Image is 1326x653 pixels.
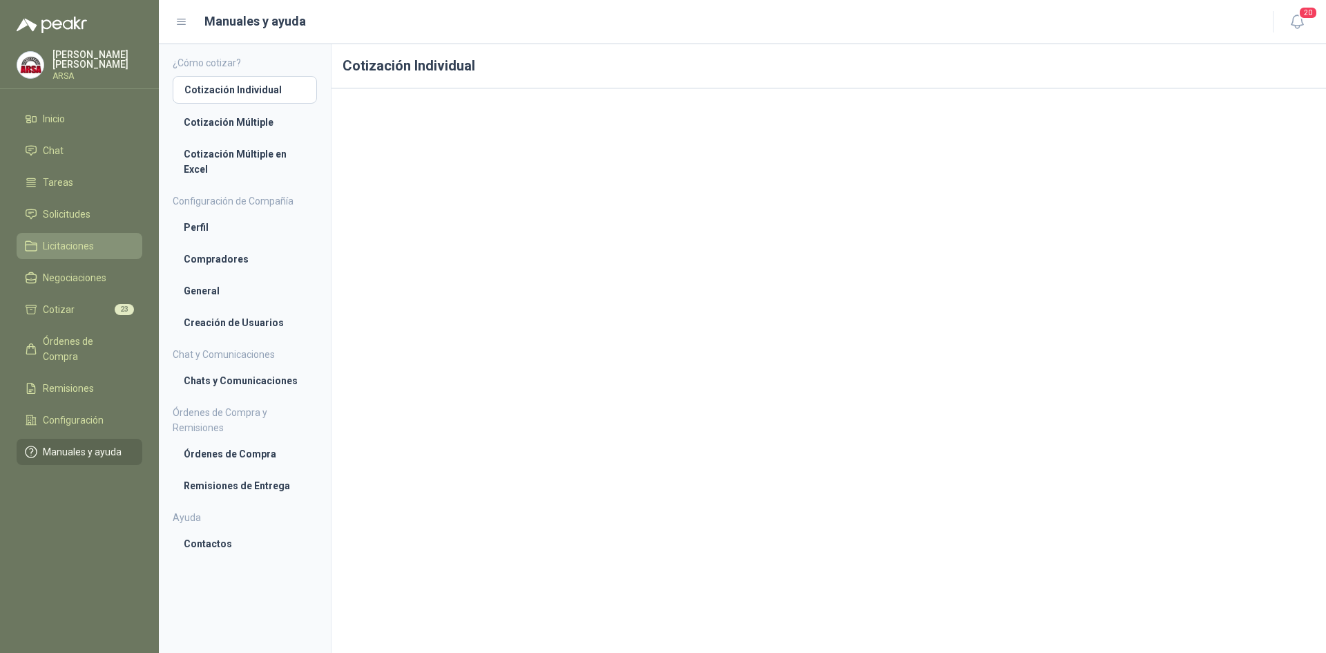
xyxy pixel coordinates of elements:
a: Compradores [173,246,317,272]
p: ARSA [52,72,142,80]
a: Tareas [17,169,142,196]
span: Órdenes de Compra [43,334,129,364]
a: Contactos [173,531,317,557]
span: 20 [1298,6,1318,19]
a: Solicitudes [17,201,142,227]
h4: Órdenes de Compra y Remisiones [173,405,317,435]
span: Configuración [43,413,104,428]
h4: Configuración de Compañía [173,193,317,209]
h4: Chat y Comunicaciones [173,347,317,362]
a: Cotización Individual [173,76,317,104]
a: Cotizar23 [17,296,142,323]
span: Cotizar [43,302,75,317]
a: General [173,278,317,304]
a: Remisiones [17,375,142,401]
a: Cotización Múltiple en Excel [173,141,317,182]
a: Órdenes de Compra [17,328,142,370]
h4: ¿Cómo cotizar? [173,55,317,70]
li: Perfil [184,220,306,235]
li: Cotización Múltiple [184,115,306,130]
p: [PERSON_NAME] [PERSON_NAME] [52,50,142,69]
li: Órdenes de Compra [184,446,306,462]
a: Cotización Múltiple [173,109,317,135]
a: Inicio [17,106,142,132]
h1: Cotización Individual [331,44,1326,88]
li: Compradores [184,252,306,267]
span: Remisiones [43,381,94,396]
span: Inicio [43,111,65,126]
span: Manuales y ayuda [43,444,122,460]
a: Configuración [17,407,142,433]
button: 20 [1285,10,1309,35]
a: Negociaciones [17,265,142,291]
a: Chats y Comunicaciones [173,368,317,394]
a: Chat [17,138,142,164]
span: 23 [115,304,134,315]
span: Solicitudes [43,207,90,222]
span: Tareas [43,175,73,190]
span: Licitaciones [43,238,94,254]
iframe: 953374dfa75b41f38925b712e2491bfd [343,100,1315,644]
li: Cotización Múltiple en Excel [184,146,306,177]
li: Cotización Individual [184,82,305,97]
img: Company Logo [17,52,44,78]
h4: Ayuda [173,510,317,525]
h1: Manuales y ayuda [204,12,306,31]
a: Perfil [173,214,317,240]
a: Licitaciones [17,233,142,259]
li: General [184,283,306,299]
li: Remisiones de Entrega [184,478,306,493]
a: Remisiones de Entrega [173,473,317,499]
li: Creación de Usuarios [184,315,306,330]
a: Manuales y ayuda [17,439,142,465]
span: Negociaciones [43,270,106,285]
a: Creación de Usuarios [173,310,317,336]
img: Logo peakr [17,17,87,33]
span: Chat [43,143,64,158]
a: Órdenes de Compra [173,441,317,467]
li: Contactos [184,536,306,551]
li: Chats y Comunicaciones [184,373,306,388]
